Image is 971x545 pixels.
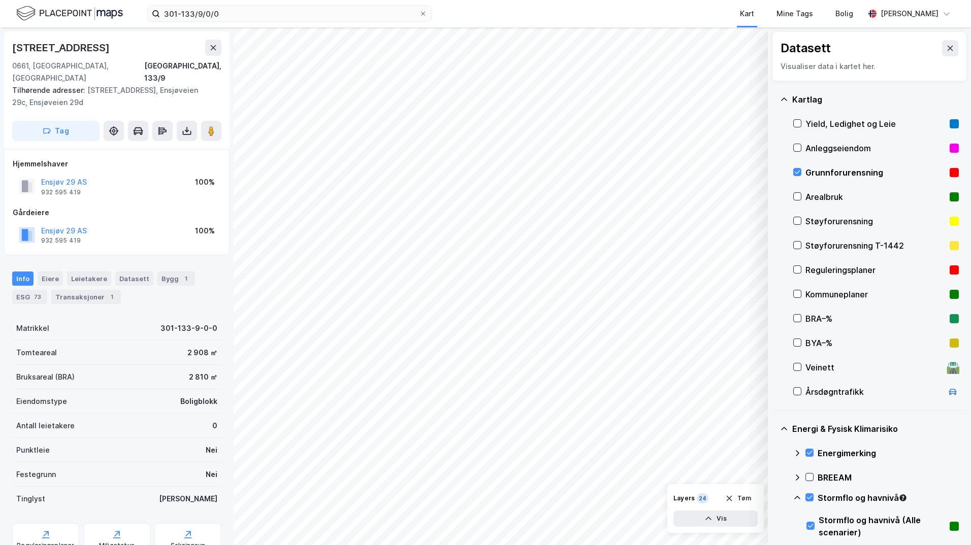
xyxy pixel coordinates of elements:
[16,395,67,407] div: Eiendomstype
[181,274,191,284] div: 1
[740,8,754,20] div: Kart
[144,60,221,84] div: [GEOGRAPHIC_DATA], 133/9
[16,468,56,481] div: Festegrunn
[805,240,946,252] div: Støyforurensning T-1442
[189,371,217,383] div: 2 810 ㎡
[805,288,946,300] div: Kommuneplaner
[159,493,217,505] div: [PERSON_NAME]
[16,371,75,383] div: Bruksareal (BRA)
[946,361,960,374] div: 🛣️
[51,290,121,304] div: Transaksjoner
[195,225,215,237] div: 100%
[160,322,217,334] div: 301-133-9-0-0
[805,166,946,179] div: Grunnforurensning
[898,493,908,502] div: Tooltip anchor
[16,5,123,22] img: logo.f888ab2527a4732fd821a326f86c7f29.svg
[818,492,959,504] div: Stormflo og havnivå
[12,60,144,84] div: 0661, [GEOGRAPHIC_DATA], [GEOGRAPHIC_DATA]
[195,176,215,188] div: 100%
[16,322,49,334] div: Matrikkel
[805,361,943,373] div: Veinett
[32,292,43,302] div: 73
[818,471,959,484] div: BREEAM
[805,215,946,227] div: Støyforurensning
[12,84,213,109] div: [STREET_ADDRESS], Ensjøveien 29c, Ensjøveien 29d
[673,510,758,527] button: Vis
[206,444,217,456] div: Nei
[12,271,34,286] div: Info
[12,40,112,56] div: [STREET_ADDRESS]
[12,86,87,94] span: Tilhørende adresser:
[819,514,946,538] div: Stormflo og havnivå (Alle scenarier)
[107,292,117,302] div: 1
[206,468,217,481] div: Nei
[776,8,813,20] div: Mine Tags
[781,60,958,73] div: Visualiser data i kartet her.
[187,347,217,359] div: 2 908 ㎡
[12,290,47,304] div: ESG
[180,395,217,407] div: Boligblokk
[16,493,45,505] div: Tinglyst
[115,271,153,286] div: Datasett
[41,236,81,245] div: 932 595 419
[12,121,100,141] button: Tag
[920,496,971,545] iframe: Chat Widget
[212,420,217,432] div: 0
[16,347,57,359] div: Tomteareal
[805,337,946,349] div: BYA–%
[835,8,853,20] div: Bolig
[160,6,419,21] input: Søk på adresse, matrikkel, gårdeiere, leietakere eller personer
[16,444,50,456] div: Punktleie
[805,118,946,130] div: Yield, Ledighet og Leie
[41,188,81,196] div: 932 595 419
[805,313,946,325] div: BRA–%
[16,420,75,432] div: Antall leietakere
[805,264,946,276] div: Reguleringsplaner
[792,93,959,106] div: Kartlag
[881,8,938,20] div: [PERSON_NAME]
[13,207,221,219] div: Gårdeiere
[805,142,946,154] div: Anleggseiendom
[805,191,946,203] div: Arealbruk
[13,158,221,170] div: Hjemmelshaver
[805,386,943,398] div: Årsdøgntrafikk
[818,447,959,459] div: Energimerking
[673,494,695,502] div: Layers
[157,271,195,286] div: Bygg
[792,423,959,435] div: Energi & Fysisk Klimarisiko
[697,493,708,503] div: 24
[781,40,831,56] div: Datasett
[38,271,63,286] div: Eiere
[67,271,111,286] div: Leietakere
[719,490,758,506] button: Tøm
